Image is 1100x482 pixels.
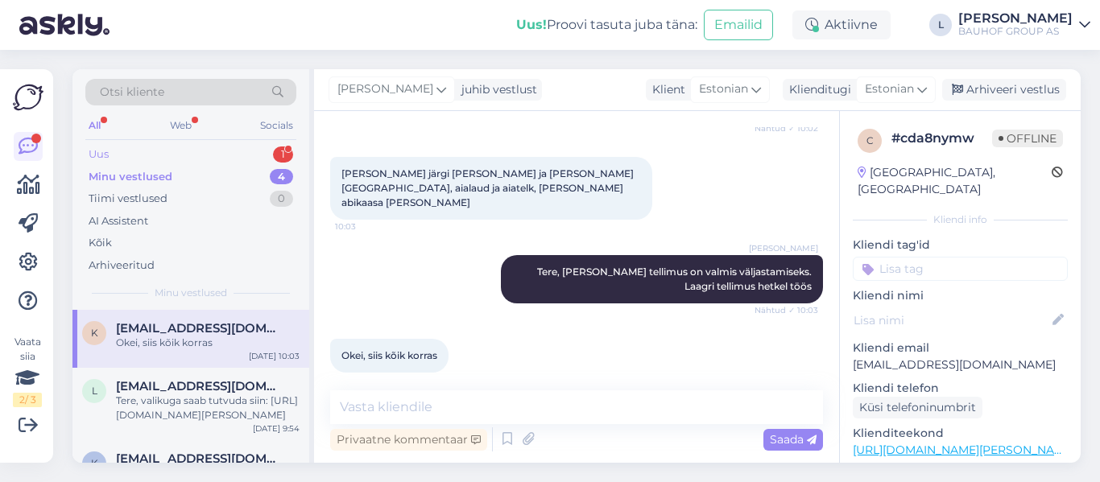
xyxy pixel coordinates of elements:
[891,129,992,148] div: # cda8nymw
[770,432,817,447] span: Saada
[704,10,773,40] button: Emailid
[516,15,697,35] div: Proovi tasuta juba täna:
[699,80,748,98] span: Estonian
[116,451,283,466] span: kirstit@gmail.com
[270,169,293,185] div: 4
[341,167,634,208] span: [PERSON_NAME] järgi [PERSON_NAME] ja [PERSON_NAME][GEOGRAPHIC_DATA], aialaud ja aiatelk, [PERSON_...
[13,335,42,407] div: Vaata siia
[865,80,914,98] span: Estonian
[13,82,43,113] img: Askly Logo
[992,130,1063,147] span: Offline
[853,356,1068,373] p: [EMAIL_ADDRESS][DOMAIN_NAME]
[155,286,227,300] span: Minu vestlused
[853,397,982,418] div: Küsi telefoninumbrit
[116,379,283,393] span: lindeberg.paldiski@gmail.com
[167,115,195,136] div: Web
[89,213,148,229] div: AI Assistent
[646,81,685,98] div: Klient
[853,237,1068,253] p: Kliendi tag'id
[755,122,818,134] span: Nähtud ✓ 10:02
[92,385,97,397] span: l
[929,14,952,36] div: L
[116,393,300,422] div: Tere, valikuga saab tutvuda siin: [URL][DOMAIN_NAME][PERSON_NAME]
[958,12,1090,38] a: [PERSON_NAME]BAUHOF GROUP AS
[89,169,172,185] div: Minu vestlused
[853,257,1068,281] input: Lisa tag
[253,422,300,435] div: [DATE] 9:54
[755,304,818,316] span: Nähtud ✓ 10:03
[853,443,1075,457] a: [URL][DOMAIN_NAME][PERSON_NAME]
[783,81,851,98] div: Klienditugi
[89,235,112,251] div: Kõik
[866,134,874,146] span: c
[341,349,437,361] span: Okei, siis kõik korras
[91,457,98,469] span: k
[100,84,164,101] span: Otsi kliente
[13,393,42,407] div: 2 / 3
[958,12,1073,25] div: [PERSON_NAME]
[537,266,814,292] span: Tere, [PERSON_NAME] tellimus on valmis väljastamiseks. Laagri tellimus hetkel töös
[792,10,891,39] div: Aktiivne
[853,340,1068,356] p: Kliendi email
[853,380,1068,397] p: Kliendi telefon
[116,336,300,350] div: Okei, siis kõik korras
[858,164,1052,198] div: [GEOGRAPHIC_DATA], [GEOGRAPHIC_DATA]
[516,17,547,32] b: Uus!
[116,321,283,336] span: kaisi.kirikmae.001@mail.ee
[270,191,293,207] div: 0
[249,350,300,362] div: [DATE] 10:03
[749,242,818,254] span: [PERSON_NAME]
[89,146,109,163] div: Uus
[853,287,1068,304] p: Kliendi nimi
[854,311,1049,329] input: Lisa nimi
[91,327,98,339] span: k
[853,425,1068,442] p: Klienditeekond
[853,212,1068,227] div: Kliendi info
[958,25,1073,38] div: BAUHOF GROUP AS
[89,191,167,207] div: Tiimi vestlused
[257,115,296,136] div: Socials
[335,220,395,233] span: 10:03
[942,79,1066,101] div: Arhiveeri vestlus
[330,429,487,451] div: Privaatne kommentaar
[89,257,155,274] div: Arhiveeritud
[85,115,104,136] div: All
[335,373,395,385] span: 10:03
[273,146,293,163] div: 1
[337,80,433,98] span: [PERSON_NAME]
[455,81,537,98] div: juhib vestlust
